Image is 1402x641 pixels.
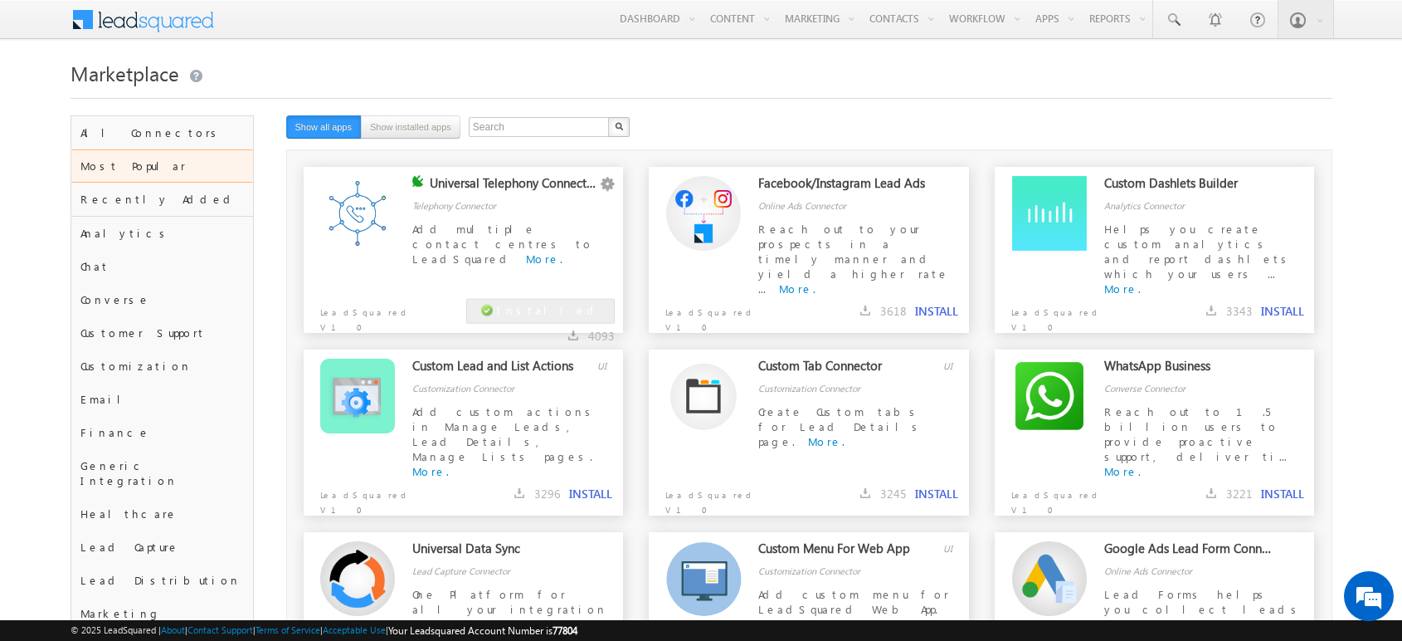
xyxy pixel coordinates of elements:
[71,283,253,316] div: Converse
[1104,358,1272,381] div: WhatsApp Business
[514,488,524,498] img: downloads
[915,304,958,319] button: INSTALL
[670,363,737,430] img: Alternate Logo
[915,487,958,502] button: INSTALL
[1104,541,1272,564] div: Google Ads Lead Form Connector
[320,359,395,433] img: Alternate Logo
[779,281,815,296] a: More.
[71,250,253,283] div: Chat
[71,316,253,350] div: Customer Support
[412,404,596,463] span: Add custom actions in Manage Leads, Lead Details, Manage Lists pages.
[71,564,253,597] div: Lead Distribution
[1104,281,1141,296] a: More.
[430,175,597,198] div: Universal Telephony Connector
[649,296,777,335] p: LeadSquared V1.0
[412,587,607,631] span: One Platform for all your integration needs
[256,624,320,635] a: Terms of Service
[1104,464,1141,478] a: More.
[71,183,253,216] div: Recently Added
[361,115,460,139] button: Show installed apps
[588,328,615,344] span: 4093
[758,617,795,631] a: More.
[1012,541,1087,616] img: Alternate Logo
[880,486,907,502] span: 3245
[71,60,179,86] span: Marketplace
[71,416,253,449] div: Finance
[1104,404,1287,463] span: Reach out to 1.5 billion users to provide proactive support, deliver ti...
[758,175,926,198] div: Facebook/Instagram Lead Ads
[497,303,600,317] span: Installed
[161,624,185,635] a: About
[758,541,926,564] div: Custom Menu For Web App
[568,330,578,340] img: downloads
[1226,303,1253,319] span: 3343
[187,624,253,635] a: Contact Support
[388,624,577,637] span: Your Leadsquared Account Number is
[1206,488,1216,498] img: downloads
[1226,486,1253,502] span: 3221
[995,479,1123,517] p: LeadSquared V1.0
[71,217,253,250] div: Analytics
[553,624,577,637] span: 77804
[758,222,949,296] span: Reach out to your prospects in a timely manner and yield a higher rate ...
[758,587,949,616] span: Add custom menu for LeadSquared Web App.
[286,115,362,139] button: Show all apps
[860,306,870,316] img: downloads
[1261,487,1304,502] button: INSTALL
[665,541,741,616] img: Alternate Logo
[71,116,253,149] div: All Connectors
[71,597,253,630] div: Marketing
[1104,175,1272,198] div: Custom Dashlets Builder
[758,358,926,381] div: Custom Tab Connector
[480,617,517,631] a: More.
[526,252,562,266] a: More.
[71,497,253,531] div: Healthcare
[880,303,907,319] span: 3618
[71,623,577,639] span: © 2025 LeadSquared | | | | |
[71,350,253,383] div: Customization
[534,486,561,502] span: 3296
[71,149,253,183] div: Most Popular
[323,624,386,635] a: Acceptable Use
[304,479,432,517] p: LeadSquared V1.0
[71,383,253,416] div: Email
[320,176,395,251] img: Alternate Logo
[649,479,777,517] p: LeadSquared V1.0
[412,222,593,266] span: Add multiple contact centres to LeadSquared
[860,488,870,498] img: downloads
[412,358,580,381] div: Custom Lead and List Actions
[666,176,741,251] img: Alternate Logo
[1012,359,1087,433] img: Alternate Logo
[71,449,253,497] div: Generic Integration
[1012,176,1087,251] img: Alternate Logo
[304,296,432,335] p: LeadSquared V1.0
[808,434,845,448] a: More.
[1104,222,1292,281] span: Helps you create custom analytics and report dashlets which your users ...
[71,531,253,564] div: Lead Capture
[615,122,623,130] img: Search
[412,175,424,187] img: checking status
[412,464,449,478] a: More.
[1261,304,1304,319] button: INSTALL
[1206,306,1216,316] img: downloads
[758,404,923,448] span: Create Custom tabs for Lead Details page.
[569,487,612,502] button: INSTALL
[995,296,1123,335] p: LeadSquared V1.0
[320,541,395,616] img: Alternate Logo
[412,541,580,564] div: Universal Data Sync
